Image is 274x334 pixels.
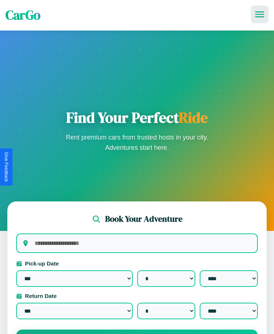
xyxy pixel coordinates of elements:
h2: Book Your Adventure [105,213,182,225]
div: Give Feedback [4,152,9,182]
label: Return Date [16,293,258,299]
span: CarGo [6,6,40,24]
span: Ride [179,108,208,127]
h1: Find Your Perfect [64,109,211,126]
label: Pick-up Date [16,260,258,267]
p: Rent premium cars from trusted hosts in your city. Adventures start here. [64,132,211,153]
